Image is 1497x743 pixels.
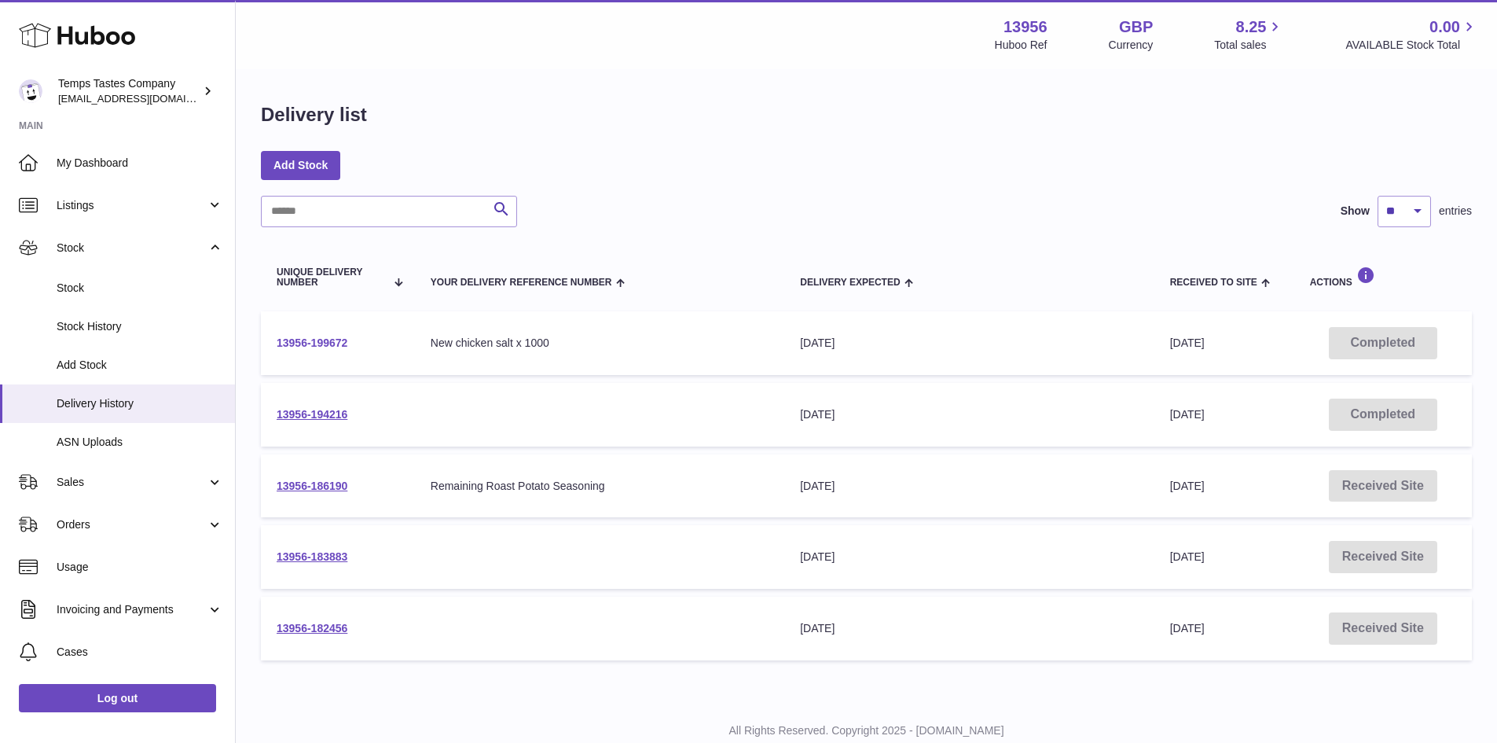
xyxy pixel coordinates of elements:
[800,278,900,288] span: Delivery Expected
[57,645,223,660] span: Cases
[1170,622,1205,634] span: [DATE]
[58,92,231,105] span: [EMAIL_ADDRESS][DOMAIN_NAME]
[800,550,1138,565] div: [DATE]
[1170,408,1205,421] span: [DATE]
[19,79,42,103] img: internalAdmin-13956@internal.huboo.com
[57,358,223,373] span: Add Stock
[57,396,223,411] span: Delivery History
[1170,337,1205,349] span: [DATE]
[1170,278,1257,288] span: Received to Site
[800,407,1138,422] div: [DATE]
[277,267,385,288] span: Unique Delivery Number
[1109,38,1154,53] div: Currency
[57,517,207,532] span: Orders
[57,281,223,296] span: Stock
[58,76,200,106] div: Temps Tastes Company
[800,479,1138,494] div: [DATE]
[431,278,612,288] span: Your Delivery Reference Number
[1345,17,1478,53] a: 0.00 AVAILABLE Stock Total
[277,480,347,492] a: 13956-186190
[1439,204,1472,219] span: entries
[277,622,347,634] a: 13956-182456
[1310,267,1456,288] div: Actions
[277,550,347,563] a: 13956-183883
[1214,17,1284,53] a: 8.25 Total sales
[1004,17,1048,38] strong: 13956
[995,38,1048,53] div: Huboo Ref
[57,156,223,171] span: My Dashboard
[57,319,223,334] span: Stock History
[1345,38,1478,53] span: AVAILABLE Stock Total
[261,102,367,127] h1: Delivery list
[800,621,1138,636] div: [DATE]
[57,435,223,450] span: ASN Uploads
[1236,17,1267,38] span: 8.25
[277,408,347,421] a: 13956-194216
[1119,17,1153,38] strong: GBP
[1170,480,1205,492] span: [DATE]
[1170,550,1205,563] span: [DATE]
[431,479,769,494] div: Remaining Roast Potato Seasoning
[57,241,207,256] span: Stock
[800,336,1138,351] div: [DATE]
[57,475,207,490] span: Sales
[431,336,769,351] div: New chicken salt x 1000
[19,684,216,712] a: Log out
[248,723,1484,738] p: All Rights Reserved. Copyright 2025 - [DOMAIN_NAME]
[1429,17,1460,38] span: 0.00
[261,151,340,179] a: Add Stock
[57,602,207,617] span: Invoicing and Payments
[1341,204,1370,219] label: Show
[277,337,347,349] a: 13956-199672
[57,198,207,213] span: Listings
[1214,38,1284,53] span: Total sales
[57,560,223,575] span: Usage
